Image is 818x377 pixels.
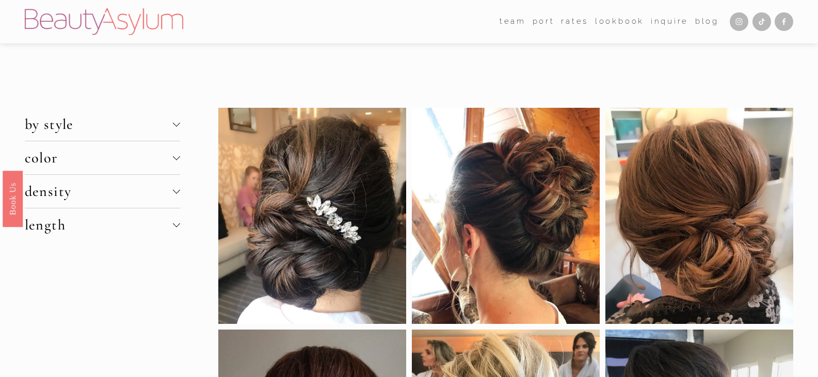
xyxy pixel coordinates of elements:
button: density [25,175,181,208]
a: TikTok [752,12,771,31]
a: Facebook [775,12,793,31]
a: Instagram [730,12,748,31]
a: Inquire [651,14,688,29]
a: Lookbook [595,14,644,29]
a: port [533,14,555,29]
span: team [500,14,526,28]
a: Book Us [3,170,23,226]
img: Beauty Asylum | Bridal Hair &amp; Makeup Charlotte &amp; Atlanta [25,8,183,35]
a: Rates [561,14,588,29]
span: by style [25,116,173,133]
span: color [25,149,173,167]
button: by style [25,108,181,141]
button: color [25,141,181,174]
a: folder dropdown [500,14,526,29]
span: density [25,183,173,200]
button: length [25,208,181,241]
span: length [25,216,173,234]
a: Blog [695,14,719,29]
